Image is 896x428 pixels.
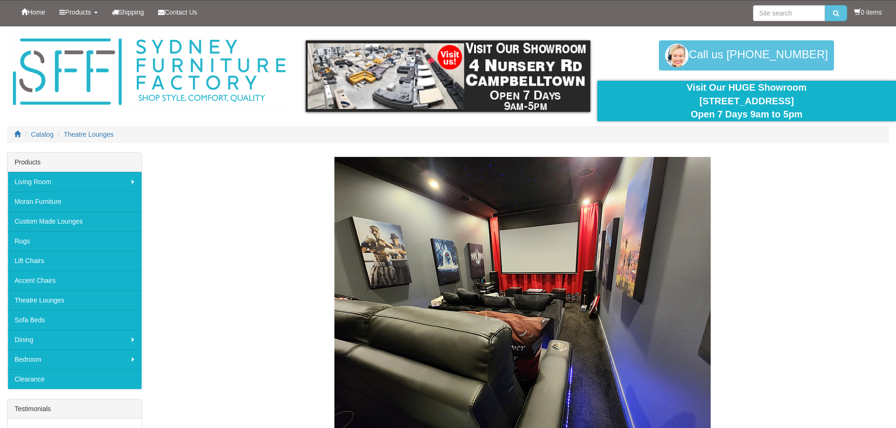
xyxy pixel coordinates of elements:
a: Moran Furniture [8,192,142,211]
a: Theatre Lounges [64,131,114,138]
a: Home [14,0,52,24]
a: Catalog [31,131,54,138]
img: showroom.gif [306,40,590,112]
li: 0 items [854,8,882,17]
input: Site search [753,5,825,21]
a: Clearance [8,369,142,389]
a: Custom Made Lounges [8,211,142,231]
span: Home [28,8,45,16]
a: Sofa Beds [8,310,142,330]
span: Contact Us [165,8,197,16]
img: Sydney Furniture Factory [8,36,290,109]
a: Bedroom [8,350,142,369]
a: Accent Chairs [8,271,142,290]
a: Dining [8,330,142,350]
a: Living Room [8,172,142,192]
a: Shipping [105,0,151,24]
a: Lift Chairs [8,251,142,271]
a: Products [52,0,104,24]
a: Rugs [8,231,142,251]
div: Visit Our HUGE Showroom [STREET_ADDRESS] Open 7 Days 9am to 5pm [604,81,889,121]
div: Testimonials [8,399,142,419]
span: Products [65,8,91,16]
a: Contact Us [151,0,204,24]
a: Theatre Lounges [8,290,142,310]
span: Shipping [119,8,144,16]
div: Products [8,153,142,172]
